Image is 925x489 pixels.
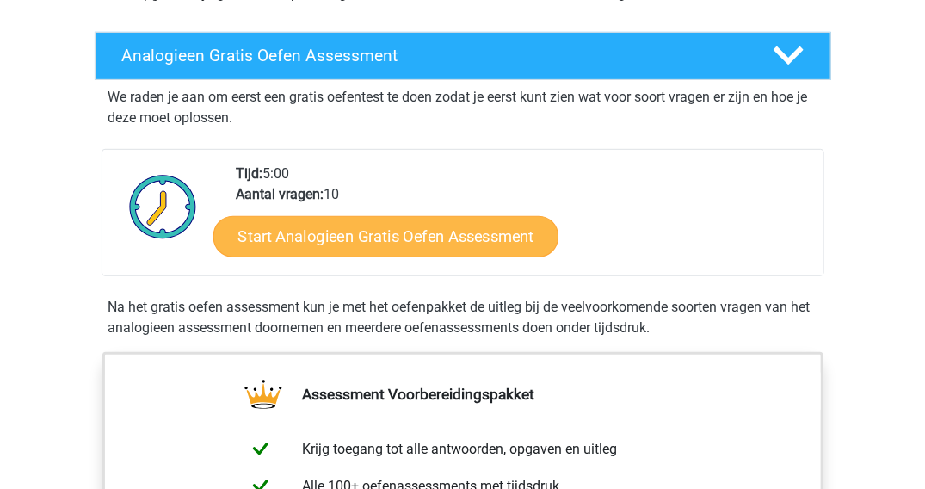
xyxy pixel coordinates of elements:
p: We raden je aan om eerst een gratis oefentest te doen zodat je eerst kunt zien wat voor soort vra... [108,87,817,128]
div: 5:00 10 [223,164,823,275]
a: Analogieen Gratis Oefen Assessment [88,32,838,80]
div: Na het gratis oefen assessment kun je met het oefenpakket de uitleg bij de veelvoorkomende soorte... [102,297,824,338]
h4: Analogieen Gratis Oefen Assessment [122,46,745,65]
img: Klok [120,164,207,250]
a: Start Analogieen Gratis Oefen Assessment [213,215,558,257]
b: Aantal vragen: [236,186,324,202]
b: Tijd: [236,165,262,182]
